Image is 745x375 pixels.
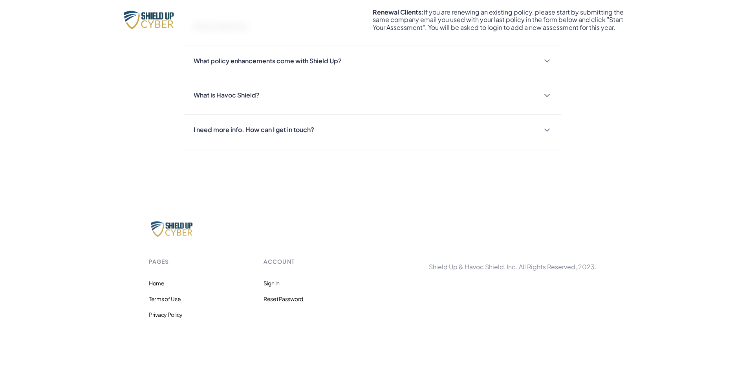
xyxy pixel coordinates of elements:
[264,278,280,289] a: Sign In
[544,94,550,97] img: Down FAQ Arrow
[121,9,180,31] img: Shield Up Cyber Logo
[429,263,597,271] div: Shield Up & Havoc Shield, Inc. All Rights Reserved, 2023.
[544,59,550,63] img: Down FAQ Arrow
[194,55,342,67] div: What policy enhancements come with Shield Up?
[149,278,165,289] a: Home
[149,220,198,238] img: Brand
[194,124,314,136] div: I need more info. How can I get in touch?
[264,294,303,305] a: Reset Password
[373,8,424,16] strong: Renewal Clients:
[544,128,550,132] img: Down FAQ Arrow
[149,257,169,267] div: pages
[373,8,624,31] div: If you are renewing an existing policy, please start by submitting the same company email you use...
[149,294,181,305] a: Terms of Use
[264,257,295,267] div: account
[194,90,260,101] div: What is Havoc Shield?
[149,309,183,320] a: Privacy Policy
